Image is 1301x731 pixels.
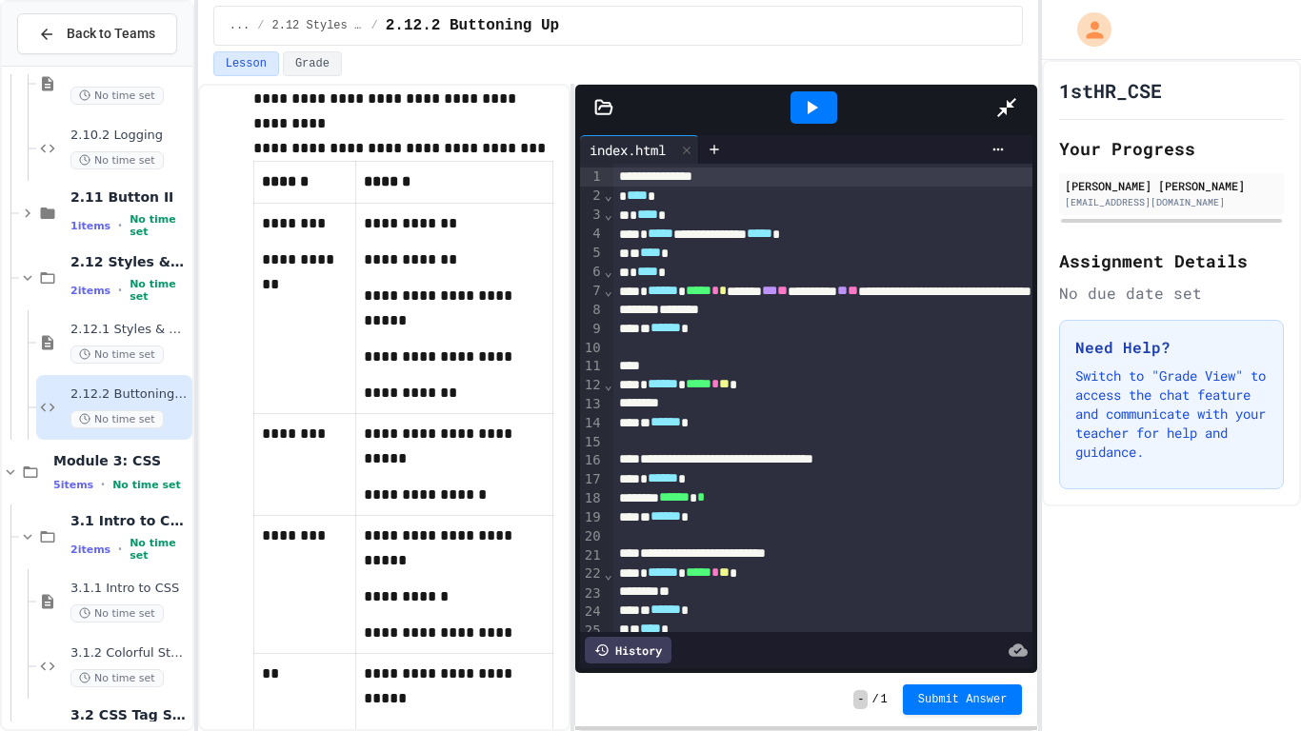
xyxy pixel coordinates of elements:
[70,322,189,338] span: 2.12.1 Styles & Colors
[580,546,604,565] div: 21
[580,508,604,527] div: 19
[70,410,164,428] span: No time set
[580,584,604,603] div: 23
[580,357,604,376] div: 11
[1065,195,1278,209] div: [EMAIL_ADDRESS][DOMAIN_NAME]
[118,283,122,298] span: •
[1059,282,1284,305] div: No due date set
[580,622,604,641] div: 25
[580,564,604,583] div: 22
[903,684,1023,715] button: Submit Answer
[70,512,189,529] span: 3.1 Intro to CSS
[70,87,164,105] span: No time set
[386,14,559,37] span: 2.12.2 Buttoning Up
[580,489,604,508] div: 18
[853,690,868,709] span: -
[213,51,279,76] button: Lesson
[580,451,604,470] div: 16
[604,264,613,279] span: Fold line
[130,278,189,303] span: No time set
[585,637,671,663] div: History
[70,253,189,270] span: 2.12 Styles & Colors
[1065,177,1278,194] div: [PERSON_NAME] [PERSON_NAME]
[70,128,189,144] span: 2.10.2 Logging
[580,301,604,320] div: 8
[70,151,164,169] span: No time set
[230,18,250,33] span: ...
[580,244,604,263] div: 5
[1059,77,1162,104] h1: 1stHR_CSE
[272,18,364,33] span: 2.12 Styles & Colors
[1075,366,1268,462] p: Switch to "Grade View" to access the chat feature and communicate with your teacher for help and ...
[70,604,164,622] span: No time set
[283,51,342,76] button: Grade
[918,692,1008,707] span: Submit Answer
[580,470,604,489] div: 17
[70,645,189,662] span: 3.1.2 Colorful Style Sheets
[257,18,264,33] span: /
[580,225,604,244] div: 4
[70,346,164,364] span: No time set
[53,452,189,469] span: Module 3: CSS
[604,566,613,582] span: Fold line
[118,542,122,557] span: •
[871,692,878,707] span: /
[604,377,613,392] span: Fold line
[580,282,604,301] div: 7
[580,433,604,452] div: 15
[580,320,604,339] div: 9
[1059,135,1284,162] h2: Your Progress
[580,395,604,414] div: 13
[130,213,189,238] span: No time set
[1059,247,1284,274] h2: Assignment Details
[70,581,189,597] span: 3.1.1 Intro to CSS
[70,386,189,403] span: 2.12.2 Buttoning Up
[118,218,122,233] span: •
[604,188,613,203] span: Fold line
[101,477,105,492] span: •
[604,207,613,222] span: Fold line
[580,376,604,395] div: 12
[1075,336,1268,359] h3: Need Help?
[580,603,604,622] div: 24
[580,206,604,225] div: 3
[70,188,189,206] span: 2.11 Button II
[17,13,177,54] button: Back to Teams
[580,135,699,164] div: index.html
[580,263,604,282] div: 6
[881,692,888,707] span: 1
[371,18,378,33] span: /
[70,706,189,723] span: 3.2 CSS Tag Selection
[580,527,604,546] div: 20
[580,414,604,433] div: 14
[1057,8,1116,51] div: My Account
[53,479,93,491] span: 5 items
[580,140,675,160] div: index.html
[580,168,604,187] div: 1
[604,283,613,298] span: Fold line
[70,220,110,232] span: 1 items
[580,339,604,358] div: 10
[70,543,110,556] span: 2 items
[580,187,604,206] div: 2
[70,669,164,687] span: No time set
[70,285,110,297] span: 2 items
[67,24,155,44] span: Back to Teams
[112,479,181,491] span: No time set
[130,537,189,562] span: No time set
